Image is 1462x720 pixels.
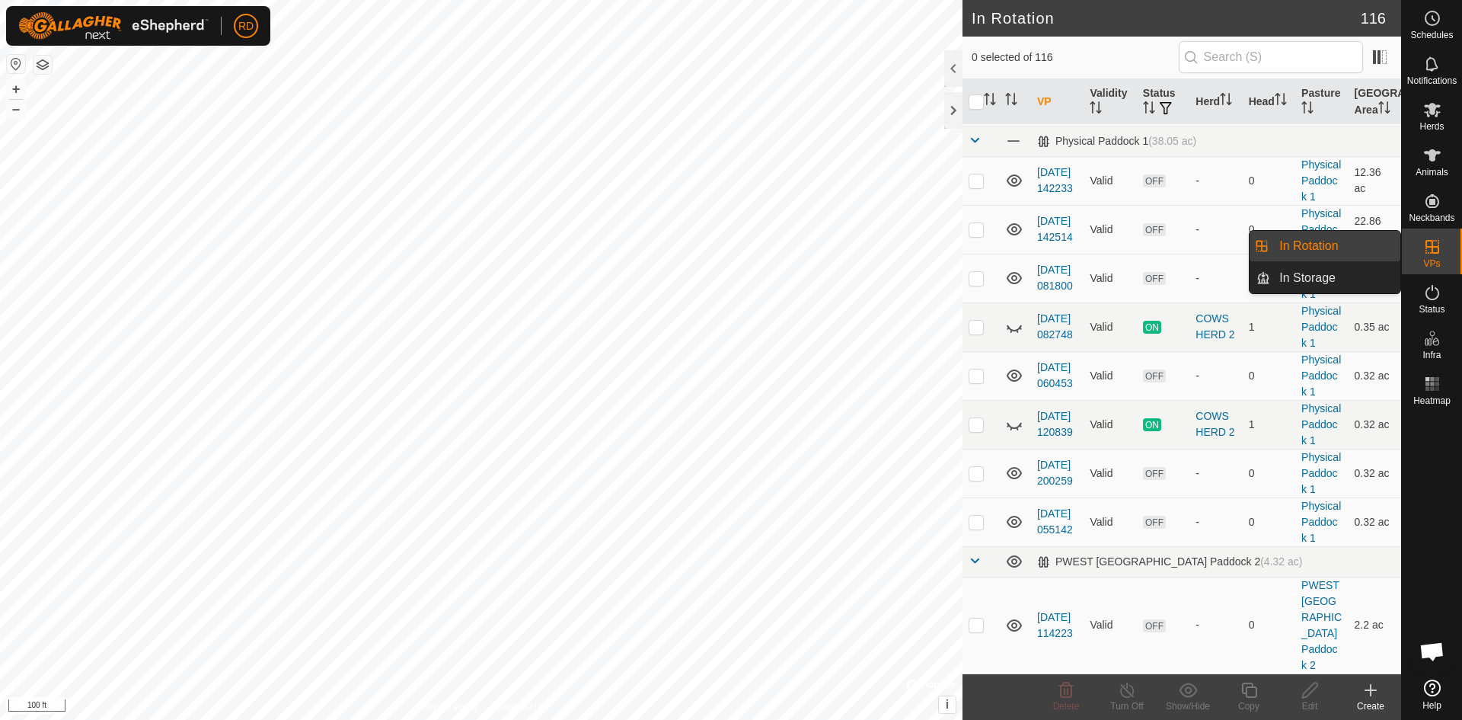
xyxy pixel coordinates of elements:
[1243,205,1295,254] td: 0
[1084,498,1136,546] td: Valid
[1409,629,1455,674] div: Open chat
[1361,7,1386,30] span: 116
[1037,459,1073,487] a: [DATE] 200259
[1084,302,1136,351] td: Valid
[1143,370,1166,382] span: OFF
[1349,577,1401,674] td: 2.2 ac
[1275,95,1287,107] p-sorticon: Activate to sort
[34,56,52,74] button: Map Layers
[1084,400,1136,449] td: Valid
[1084,205,1136,254] td: Valid
[1419,122,1444,131] span: Herds
[1037,166,1073,194] a: [DATE] 142233
[1195,311,1236,343] div: COWS HERD 2
[1270,231,1400,261] a: In Rotation
[1096,699,1157,713] div: Turn Off
[1143,418,1161,431] span: ON
[1195,466,1236,482] div: -
[1148,135,1196,147] span: (38.05 ac)
[1005,95,1017,107] p-sorticon: Activate to sort
[1301,104,1314,116] p-sorticon: Activate to sort
[1037,264,1073,292] a: [DATE] 081800
[939,696,956,713] button: i
[1410,30,1453,40] span: Schedules
[1143,516,1166,529] span: OFF
[1037,312,1073,341] a: [DATE] 082748
[1349,302,1401,351] td: 0.35 ac
[1413,396,1451,405] span: Heatmap
[1243,254,1295,302] td: 0
[1143,104,1155,116] p-sorticon: Activate to sort
[1143,174,1166,187] span: OFF
[1084,449,1136,498] td: Valid
[1143,467,1166,480] span: OFF
[1243,79,1295,125] th: Head
[1189,79,1242,125] th: Herd
[7,55,25,73] button: Reset Map
[1270,263,1400,293] a: In Storage
[1250,231,1400,261] li: In Rotation
[1340,699,1401,713] div: Create
[1037,410,1073,438] a: [DATE] 120839
[1279,269,1336,287] span: In Storage
[1031,79,1084,125] th: VP
[1053,701,1080,712] span: Delete
[238,18,254,34] span: RD
[1157,699,1218,713] div: Show/Hide
[1260,555,1302,568] span: (4.32 ac)
[1143,272,1166,285] span: OFF
[1195,270,1236,286] div: -
[1349,498,1401,546] td: 0.32 ac
[1037,135,1196,148] div: Physical Paddock 1
[1243,400,1295,449] td: 1
[1301,354,1341,398] a: Physical Paddock 1
[1402,674,1462,716] a: Help
[1295,79,1348,125] th: Pasture
[1218,699,1279,713] div: Copy
[1349,351,1401,400] td: 0.32 ac
[1220,95,1232,107] p-sorticon: Activate to sort
[1037,555,1302,568] div: PWEST [GEOGRAPHIC_DATA] Paddock 2
[1349,79,1401,125] th: [GEOGRAPHIC_DATA] Area
[1037,361,1073,389] a: [DATE] 060453
[1301,402,1341,446] a: Physical Paddock 1
[1243,577,1295,674] td: 0
[1084,79,1136,125] th: Validity
[1419,305,1444,314] span: Status
[421,700,478,714] a: Privacy Policy
[1378,104,1390,116] p-sorticon: Activate to sort
[1349,205,1401,254] td: 22.86 ac
[1301,579,1342,671] a: PWEST [GEOGRAPHIC_DATA] Paddock 2
[1243,156,1295,205] td: 0
[1250,263,1400,293] li: In Storage
[1195,408,1236,440] div: COWS HERD 2
[1143,321,1161,334] span: ON
[1407,76,1457,85] span: Notifications
[1084,254,1136,302] td: Valid
[1301,451,1341,495] a: Physical Paddock 1
[1195,368,1236,384] div: -
[1301,256,1341,300] a: Physical Paddock 1
[1243,449,1295,498] td: 0
[1422,701,1441,710] span: Help
[1243,302,1295,351] td: 1
[1084,577,1136,674] td: Valid
[1195,617,1236,633] div: -
[1084,156,1136,205] td: Valid
[18,12,209,40] img: Gallagher Logo
[1037,507,1073,536] a: [DATE] 055142
[496,700,541,714] a: Contact Us
[1349,400,1401,449] td: 0.32 ac
[984,95,996,107] p-sorticon: Activate to sort
[1195,514,1236,530] div: -
[1409,213,1454,222] span: Neckbands
[1243,351,1295,400] td: 0
[972,9,1361,27] h2: In Rotation
[972,50,1179,66] span: 0 selected of 116
[1349,156,1401,205] td: 12.36 ac
[1301,158,1341,203] a: Physical Paddock 1
[1423,259,1440,268] span: VPs
[1243,498,1295,546] td: 0
[1137,79,1189,125] th: Status
[1301,305,1341,349] a: Physical Paddock 1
